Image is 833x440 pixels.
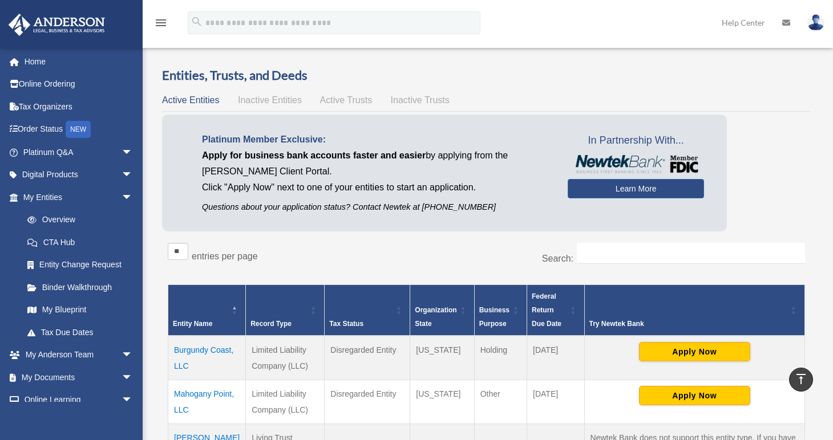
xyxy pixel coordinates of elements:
a: Learn More [568,179,704,198]
td: Disregarded Entity [325,380,410,424]
a: Order StatusNEW [8,118,150,141]
td: Holding [474,336,527,380]
th: Tax Status: Activate to sort [325,285,410,336]
button: Apply Now [639,386,750,405]
p: Questions about your application status? Contact Newtek at [PHONE_NUMBER] [202,200,551,214]
img: User Pic [807,14,824,31]
span: In Partnership With... [568,132,704,150]
div: NEW [66,121,91,138]
td: [US_STATE] [410,380,474,424]
h3: Entities, Trusts, and Deeds [162,67,811,84]
span: Organization State [415,306,456,328]
button: Apply Now [639,342,750,361]
a: My Anderson Teamarrow_drop_down [8,344,150,366]
i: menu [154,16,168,30]
a: Online Ordering [8,73,150,96]
span: Inactive Trusts [391,95,450,105]
img: Anderson Advisors Platinum Portal [5,14,108,36]
td: Burgundy Coast, LLC [168,336,246,380]
span: Inactive Entities [238,95,302,105]
span: Tax Status [329,320,363,328]
a: vertical_align_top [789,368,813,392]
th: Business Purpose: Activate to sort [474,285,527,336]
div: Try Newtek Bank [589,317,787,331]
a: My Blueprint [16,299,144,321]
span: arrow_drop_down [122,366,144,389]
span: arrow_drop_down [122,141,144,164]
a: CTA Hub [16,231,144,254]
span: Federal Return Due Date [532,292,561,328]
a: My Documentsarrow_drop_down [8,366,150,389]
span: Apply for business bank accounts faster and easier [202,150,426,160]
th: Try Newtek Bank : Activate to sort [584,285,804,336]
td: [DATE] [527,336,584,380]
th: Record Type: Activate to sort [246,285,325,336]
span: Business Purpose [479,306,509,328]
span: Entity Name [173,320,212,328]
p: Platinum Member Exclusive: [202,132,551,148]
a: Online Learningarrow_drop_down [8,389,150,412]
p: Click "Apply Now" next to one of your entities to start an application. [202,180,551,195]
th: Federal Return Due Date: Activate to sort [527,285,584,336]
span: Record Type [250,320,292,328]
i: vertical_align_top [794,372,808,386]
td: [DATE] [527,380,584,424]
span: arrow_drop_down [122,389,144,412]
a: Tax Due Dates [16,321,144,344]
img: NewtekBankLogoSM.png [573,155,698,173]
td: Disregarded Entity [325,336,410,380]
a: My Entitiesarrow_drop_down [8,186,144,209]
td: Mahogany Point, LLC [168,380,246,424]
td: Other [474,380,527,424]
span: Active Entities [162,95,219,105]
p: by applying from the [PERSON_NAME] Client Portal. [202,148,551,180]
a: Tax Organizers [8,95,150,118]
a: Overview [16,209,139,231]
a: Binder Walkthrough [16,276,144,299]
td: [US_STATE] [410,336,474,380]
a: Entity Change Request [16,254,144,276]
a: menu [154,20,168,30]
th: Entity Name: Activate to invert sorting [168,285,246,336]
span: arrow_drop_down [122,186,144,209]
label: Search: [542,254,573,263]
span: arrow_drop_down [122,344,144,367]
td: Limited Liability Company (LLC) [246,380,325,424]
a: Digital Productsarrow_drop_down [8,164,150,186]
label: entries per page [192,251,258,261]
a: Platinum Q&Aarrow_drop_down [8,141,150,164]
span: arrow_drop_down [122,164,144,187]
a: Home [8,50,150,73]
i: search [191,15,203,28]
th: Organization State: Activate to sort [410,285,474,336]
span: Active Trusts [320,95,373,105]
td: Limited Liability Company (LLC) [246,336,325,380]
